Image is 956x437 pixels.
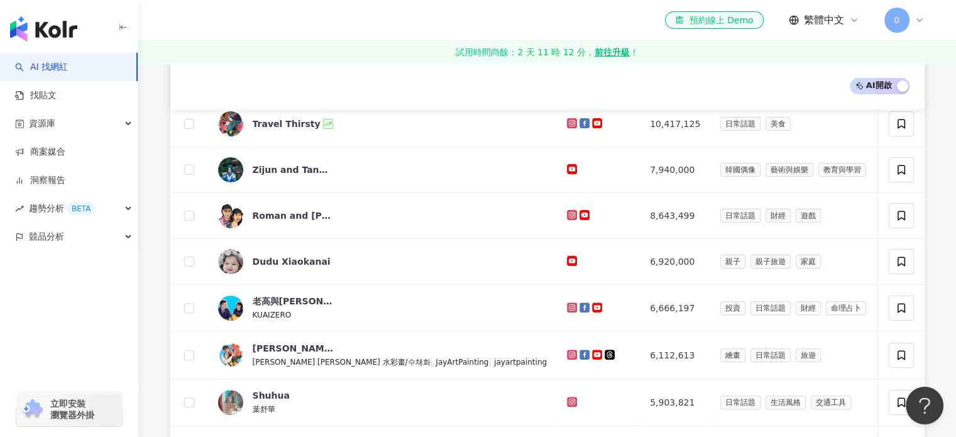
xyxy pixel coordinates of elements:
span: | [431,357,436,367]
span: KUAIZERO [253,311,292,319]
span: 繁體中文 [804,13,844,27]
span: 教育與學習 [818,163,866,177]
span: 投資 [720,301,745,315]
a: 找貼文 [15,89,57,102]
span: 旅遊 [796,348,821,362]
strong: 前往升級 [595,46,630,58]
a: 試用時間尚餘：2 天 11 時 12 分，前往升級！ [138,41,956,64]
img: KOL Avatar [218,343,243,368]
span: 趨勢分析 [29,194,96,223]
span: 競品分析 [29,223,64,251]
span: 親子旅遊 [750,255,791,268]
span: 立即安裝 瀏覽器外掛 [50,398,94,421]
img: KOL Avatar [218,203,243,228]
span: 日常話題 [720,209,761,223]
span: 財經 [796,301,821,315]
div: 預約線上 Demo [675,14,753,26]
span: 藝術與娛樂 [766,163,813,177]
div: Roman and [PERSON_NAME] [253,209,334,222]
a: KOL AvatarZijun and Tang San [218,157,547,182]
img: KOL Avatar [218,390,243,415]
span: 遊戲 [796,209,821,223]
td: 5,903,821 [640,379,710,426]
span: 日常話題 [720,117,761,131]
span: jayartpainting [494,358,547,367]
div: Zijun and Tang San [253,163,334,176]
span: 財經 [766,209,791,223]
td: 6,920,000 [640,239,710,285]
span: 韓國偶像 [720,163,761,177]
img: KOL Avatar [218,111,243,136]
a: 洞察報告 [15,174,65,187]
span: 繪畫 [720,348,745,362]
a: searchAI 找網紅 [15,61,68,74]
a: 預約線上 Demo [665,11,763,29]
span: 交通工具 [811,396,851,409]
a: KOL AvatarShuhua葉舒華 [218,389,547,416]
div: Shuhua [253,389,290,402]
span: 美食 [766,117,791,131]
span: 命理占卜 [826,301,866,315]
td: 7,940,000 [640,147,710,193]
a: 商案媒合 [15,146,65,158]
span: 資源庫 [29,109,55,138]
span: 親子 [720,255,745,268]
span: 葉舒華 [253,405,275,414]
span: 0 [894,13,899,27]
div: Dudu Xiaokanai [253,255,331,268]
td: 6,112,613 [640,332,710,379]
a: chrome extension立即安裝 瀏覽器外掛 [16,392,122,426]
span: [PERSON_NAME] [PERSON_NAME] 水彩畫/수채화 [253,358,431,367]
span: 家庭 [796,255,821,268]
span: 日常話題 [750,348,791,362]
span: 日常話題 [720,396,761,409]
div: BETA [67,202,96,215]
a: KOL Avatar[PERSON_NAME] [PERSON_NAME] Painting[PERSON_NAME] [PERSON_NAME] 水彩畫/수채화|JayArtPainting|... [218,342,547,368]
img: chrome extension [20,399,45,419]
div: [PERSON_NAME] [PERSON_NAME] Painting [253,342,334,355]
a: KOL Avatar老高與[PERSON_NAME] Mr & Mrs [PERSON_NAME]KUAIZERO [218,295,547,321]
img: KOL Avatar [218,157,243,182]
a: KOL AvatarDudu Xiaokanai [218,249,547,274]
span: 日常話題 [750,301,791,315]
img: logo [10,16,77,41]
span: 生活風格 [766,396,806,409]
td: 10,417,125 [640,101,710,147]
div: 老高與[PERSON_NAME] Mr & Mrs [PERSON_NAME] [253,295,334,307]
a: KOL AvatarTravel Thirsty [218,111,547,136]
img: KOL Avatar [218,296,243,321]
div: Travel Thirsty [253,118,321,130]
span: | [488,357,494,367]
td: 6,666,197 [640,285,710,332]
a: KOL AvatarRoman and [PERSON_NAME] [218,203,547,228]
span: rise [15,204,24,213]
iframe: Help Scout Beacon - Open [906,387,943,424]
img: KOL Avatar [218,249,243,274]
td: 8,643,499 [640,193,710,239]
span: JayArtPainting [436,358,488,367]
